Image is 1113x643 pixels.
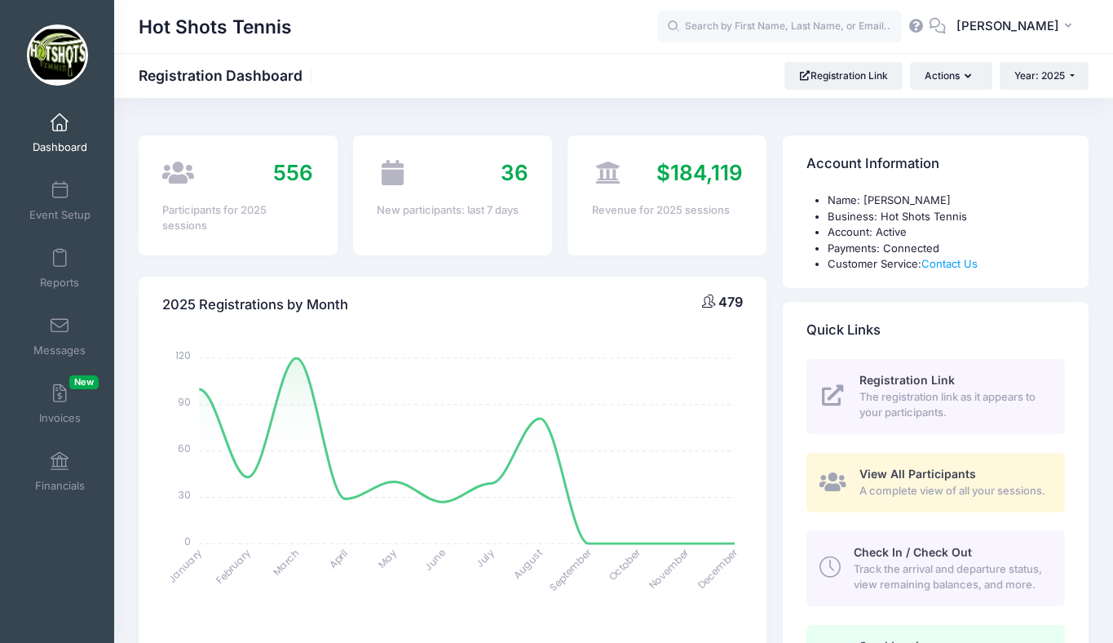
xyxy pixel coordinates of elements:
[718,294,743,310] span: 479
[656,160,743,185] span: $184,119
[859,389,1046,421] span: The registration link as it appears to your participants.
[179,441,192,455] tspan: 60
[139,67,316,84] h1: Registration Dashboard
[806,359,1065,434] a: Registration Link The registration link as it appears to your participants.
[33,344,86,357] span: Messages
[806,307,881,353] h4: Quick Links
[956,17,1059,35] span: [PERSON_NAME]
[854,545,972,559] span: Check In / Check Out
[21,172,99,229] a: Event Setup
[828,256,1065,273] li: Customer Service:
[828,241,1065,257] li: Payments: Connected
[501,160,528,185] span: 36
[179,487,192,501] tspan: 30
[162,282,348,328] h4: 2025 Registrations by Month
[473,546,497,570] tspan: July
[179,395,192,409] tspan: 90
[546,545,594,593] tspan: September
[40,276,79,290] span: Reports
[69,375,99,389] span: New
[592,202,743,219] div: Revenue for 2025 sessions
[270,546,303,579] tspan: March
[510,546,545,581] tspan: August
[273,160,313,185] span: 556
[21,308,99,365] a: Messages
[910,62,992,90] button: Actions
[946,8,1089,46] button: [PERSON_NAME]
[139,8,292,46] h1: Hot Shots Tennis
[806,530,1065,605] a: Check In / Check Out Track the arrival and departure status, view remaining balances, and more.
[162,202,313,234] div: Participants for 2025 sessions
[859,467,976,481] span: View All Participants
[29,208,91,222] span: Event Setup
[1014,69,1065,82] span: Year: 2025
[784,62,903,90] a: Registration Link
[657,11,902,43] input: Search by First Name, Last Name, or Email...
[806,141,939,188] h4: Account Information
[27,24,88,86] img: Hot Shots Tennis
[828,224,1065,241] li: Account: Active
[854,561,1046,593] span: Track the arrival and departure status, view remaining balances, and more.
[185,534,192,548] tspan: 0
[647,545,693,592] tspan: November
[1000,62,1089,90] button: Year: 2025
[859,483,1046,499] span: A complete view of all your sessions.
[214,546,254,586] tspan: February
[859,373,955,387] span: Registration Link
[828,193,1065,209] li: Name: [PERSON_NAME]
[33,140,87,154] span: Dashboard
[176,348,192,362] tspan: 120
[375,546,400,570] tspan: May
[166,546,205,586] tspan: January
[828,209,1065,225] li: Business: Hot Shots Tennis
[21,443,99,500] a: Financials
[422,546,448,573] tspan: June
[21,104,99,162] a: Dashboard
[21,240,99,297] a: Reports
[21,375,99,432] a: InvoicesNew
[35,479,85,493] span: Financials
[806,453,1065,512] a: View All Participants A complete view of all your sessions.
[606,545,644,583] tspan: October
[377,202,528,219] div: New participants: last 7 days
[695,545,741,592] tspan: December
[326,546,351,570] tspan: April
[921,257,978,270] a: Contact Us
[39,411,81,425] span: Invoices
